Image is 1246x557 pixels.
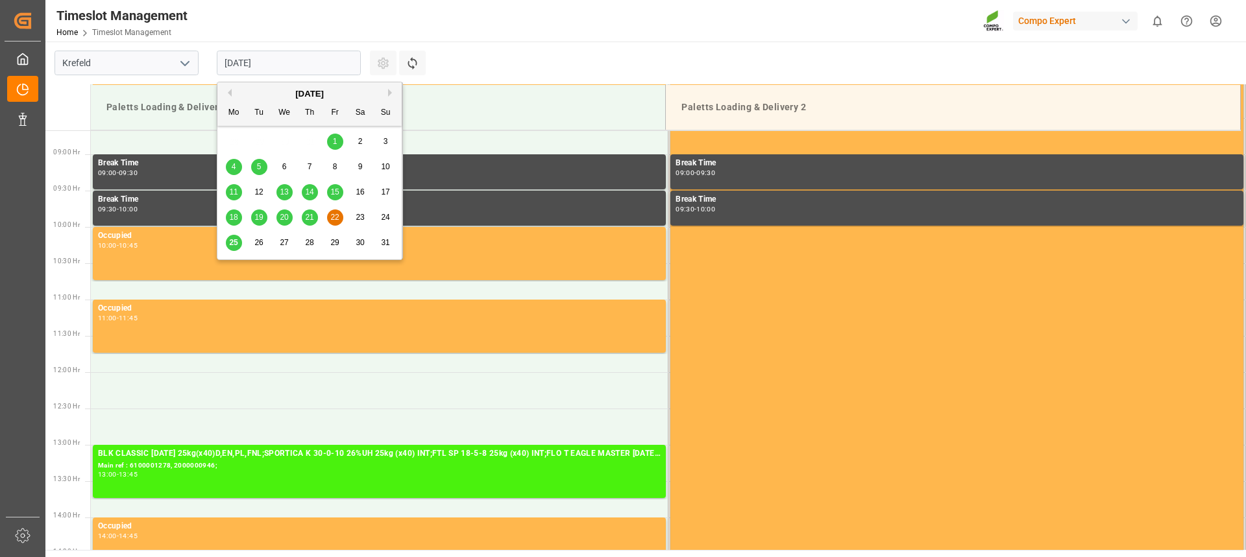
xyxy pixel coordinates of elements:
div: Choose Monday, August 18th, 2025 [226,209,242,226]
div: 11:45 [119,315,138,321]
div: Choose Sunday, August 10th, 2025 [378,159,394,175]
div: 13:00 [98,471,117,477]
button: Previous Month [224,89,232,97]
div: Timeslot Management [56,6,188,25]
span: 19 [254,213,263,222]
div: Occupied [98,302,661,315]
div: Choose Thursday, August 28th, 2025 [302,235,318,251]
span: 12:30 Hr [53,403,80,410]
span: 09:30 Hr [53,185,80,192]
div: Choose Sunday, August 17th, 2025 [378,184,394,200]
span: 17 [381,187,389,196]
div: Compo Expert [1013,12,1138,30]
span: 09:00 Hr [53,148,80,156]
div: Choose Saturday, August 2nd, 2025 [352,134,369,150]
span: 18 [229,213,238,222]
span: 15 [330,187,339,196]
span: 14:30 Hr [53,548,80,555]
div: Choose Sunday, August 24th, 2025 [378,209,394,226]
div: Choose Saturday, August 30th, 2025 [352,235,369,251]
div: Choose Saturday, August 23rd, 2025 [352,209,369,226]
div: Paletts Loading & Delivery 1 [101,95,655,119]
div: Choose Wednesday, August 13th, 2025 [276,184,293,200]
span: 28 [305,238,313,247]
div: Choose Friday, August 8th, 2025 [327,159,343,175]
div: Choose Friday, August 22nd, 2025 [327,209,343,226]
div: Choose Wednesday, August 27th, 2025 [276,235,293,251]
a: Home [56,28,78,37]
div: Break Time [676,157,1238,170]
div: Sa [352,105,369,121]
span: 31 [381,238,389,247]
div: Break Time [676,193,1238,206]
div: 14:45 [119,533,138,539]
div: [DATE] [217,88,402,101]
span: 13:00 Hr [53,439,80,446]
div: 10:45 [119,243,138,248]
div: Main ref : 6100001278, 2000000946; [98,460,661,471]
span: 3 [384,137,388,146]
span: 14 [305,187,313,196]
span: 11:00 Hr [53,294,80,301]
div: Choose Wednesday, August 20th, 2025 [276,209,293,226]
div: 09:30 [98,206,117,212]
div: 11:00 [98,315,117,321]
input: Type to search/select [55,51,199,75]
div: 09:30 [119,170,138,176]
div: 09:30 [676,206,694,212]
div: Occupied [98,84,661,97]
span: 1 [333,137,337,146]
div: month 2025-08 [221,129,398,255]
div: Choose Tuesday, August 12th, 2025 [251,184,267,200]
div: Tu [251,105,267,121]
div: Paletts Loading & Delivery 2 [676,95,1230,119]
div: Break Time [98,193,661,206]
span: 10 [381,162,389,171]
div: - [117,243,119,248]
div: Choose Tuesday, August 19th, 2025 [251,209,267,226]
img: Screenshot%202023-09-29%20at%2010.02.21.png_1712312052.png [983,10,1004,32]
span: 23 [356,213,364,222]
span: 2 [358,137,363,146]
div: Th [302,105,318,121]
div: - [117,315,119,321]
div: We [276,105,293,121]
div: 13:45 [119,471,138,477]
div: Choose Thursday, August 7th, 2025 [302,159,318,175]
span: 12 [254,187,263,196]
button: Next Month [388,89,396,97]
div: - [694,170,696,176]
div: Fr [327,105,343,121]
div: Choose Friday, August 29th, 2025 [327,235,343,251]
span: 26 [254,238,263,247]
div: 10:00 [98,243,117,248]
div: Choose Wednesday, August 6th, 2025 [276,159,293,175]
button: Compo Expert [1013,8,1143,33]
span: 10:00 Hr [53,221,80,228]
div: Choose Thursday, August 14th, 2025 [302,184,318,200]
span: 6 [282,162,287,171]
span: 16 [356,187,364,196]
div: Choose Saturday, August 16th, 2025 [352,184,369,200]
button: show 0 new notifications [1143,6,1172,36]
div: Choose Sunday, August 31st, 2025 [378,235,394,251]
div: - [117,471,119,477]
div: Choose Tuesday, August 5th, 2025 [251,159,267,175]
div: Occupied [98,520,661,533]
span: 10:30 Hr [53,257,80,265]
span: 11 [229,187,238,196]
div: - [694,206,696,212]
span: 14:00 Hr [53,512,80,519]
span: 22 [330,213,339,222]
div: Choose Sunday, August 3rd, 2025 [378,134,394,150]
div: Mo [226,105,242,121]
div: Choose Monday, August 25th, 2025 [226,235,242,251]
div: BLK CLASSIC [DATE] 25kg(x40)D,EN,PL,FNL;SPORTICA K 30-0-10 26%UH 25kg (x40) INT;FTL SP 18-5-8 25k... [98,447,661,460]
div: Break Time [98,157,661,170]
div: 10:00 [696,206,715,212]
div: - [117,206,119,212]
span: 13:30 Hr [53,475,80,482]
span: 24 [381,213,389,222]
span: 20 [280,213,288,222]
span: 30 [356,238,364,247]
